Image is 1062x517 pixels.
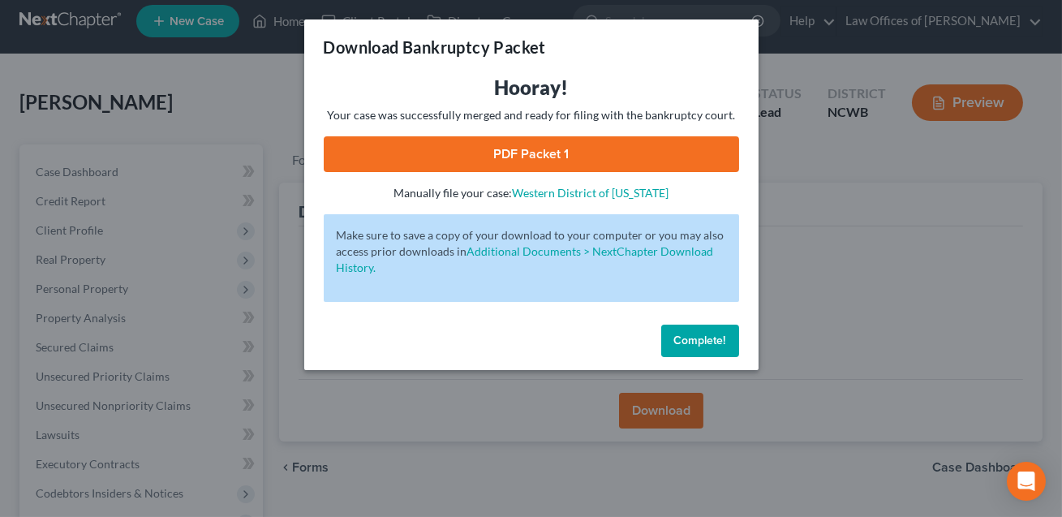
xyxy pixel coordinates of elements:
[512,186,669,200] a: Western District of [US_STATE]
[324,36,546,58] h3: Download Bankruptcy Packet
[337,227,726,276] p: Make sure to save a copy of your download to your computer or you may also access prior downloads in
[1007,462,1046,501] div: Open Intercom Messenger
[661,325,739,357] button: Complete!
[337,244,714,274] a: Additional Documents > NextChapter Download History.
[324,136,739,172] a: PDF Packet 1
[674,334,726,347] span: Complete!
[324,185,739,201] p: Manually file your case:
[324,75,739,101] h3: Hooray!
[324,107,739,123] p: Your case was successfully merged and ready for filing with the bankruptcy court.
